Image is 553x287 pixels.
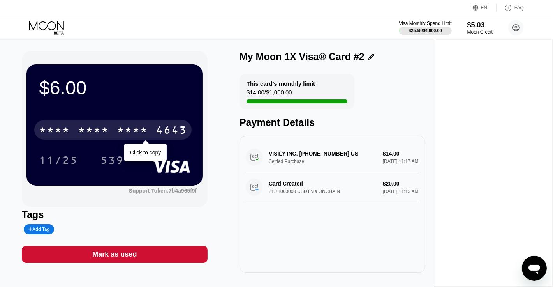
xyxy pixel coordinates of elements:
div: FAQ [514,5,524,11]
div: EN [481,5,488,11]
div: EN [473,4,497,12]
div: $6.00 [39,77,190,99]
div: Click to copy [130,149,161,156]
div: Support Token:7b4a965f9f [129,188,197,194]
div: Add Tag [28,227,49,232]
iframe: Button to launch messaging window [522,256,547,281]
div: $5.03 [467,21,493,29]
div: 4643 [156,125,187,137]
div: Visa Monthly Spend Limit [399,21,451,26]
div: 11/25 [33,151,84,170]
div: 539 [95,151,130,170]
div: Add Tag [24,224,54,234]
div: FAQ [497,4,524,12]
div: My Moon 1X Visa® Card #2 [240,51,365,62]
div: Mark as used [92,250,137,259]
div: 11/25 [39,155,78,168]
div: $25.58 / $4,000.00 [409,28,442,33]
div: $14.00 / $1,000.00 [247,89,292,99]
div: Support Token: 7b4a965f9f [129,188,197,194]
div: 539 [100,155,124,168]
div: Visa Monthly Spend Limit$25.58/$4,000.00 [399,21,451,35]
div: Moon Credit [467,29,493,35]
div: Tags [22,209,208,220]
div: $5.03Moon Credit [467,21,493,35]
div: Mark as used [22,246,208,263]
div: Payment Details [240,117,425,128]
div: This card’s monthly limit [247,80,315,87]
